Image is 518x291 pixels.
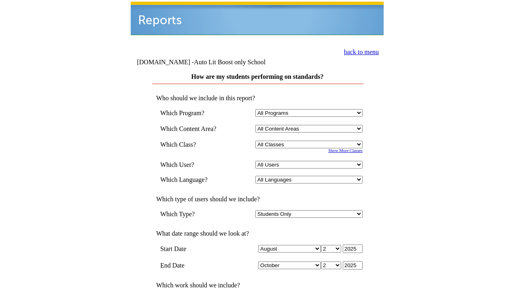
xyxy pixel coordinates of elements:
[191,73,324,80] a: How are my students performing on standards?
[160,141,228,148] td: Which Class?
[160,245,228,253] td: Start Date
[152,282,363,289] td: Which work should we include?
[152,230,363,237] td: What date range should we look at?
[160,125,217,132] nobr: Which Content Area?
[160,161,228,169] td: Which User?
[160,176,228,183] td: Which Language?
[160,210,228,218] td: Which Type?
[344,48,379,55] a: back to menu
[160,109,228,117] td: Which Program?
[152,95,363,102] td: Who should we include in this report?
[131,2,384,35] img: header
[194,59,265,65] nobr: Auto Lit Boost only School
[328,148,363,153] a: Show More Classes
[137,59,286,66] td: [DOMAIN_NAME] -
[160,261,228,270] td: End Date
[152,196,363,203] td: Which type of users should we include?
